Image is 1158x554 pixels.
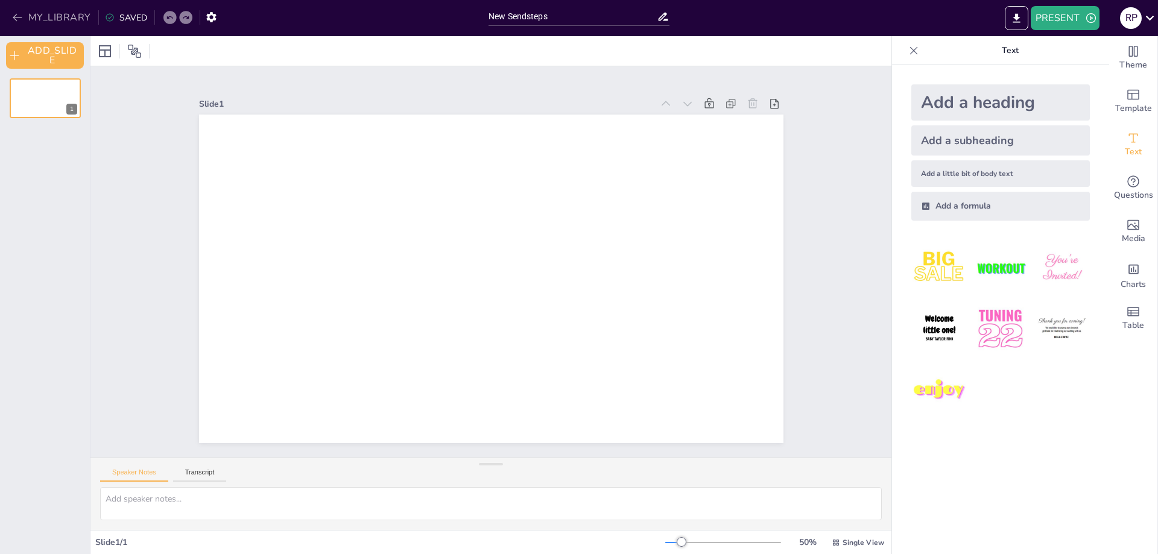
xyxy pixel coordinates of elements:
[95,537,665,548] div: Slide 1 / 1
[489,8,657,25] input: INSERT_TITLE
[911,125,1090,156] div: Add a subheading
[1115,102,1152,115] span: Template
[972,301,1028,357] img: 5.jpeg
[66,104,77,115] div: 1
[843,538,884,547] span: Single View
[911,160,1090,187] div: Add a little bit of body text
[911,84,1090,121] div: Add a heading
[1122,232,1145,245] span: Media
[1114,189,1153,202] span: Questions
[6,42,84,69] button: ADD_SLIDE
[1109,123,1157,166] div: Add text boxes
[923,36,1097,65] p: Text
[1034,301,1090,357] img: 6.jpeg
[10,78,81,118] div: 1
[1109,297,1157,340] div: Add a table
[105,12,147,24] div: SAVED
[127,44,142,58] span: Position
[1122,319,1144,332] span: Table
[1031,6,1099,30] button: PRESENT
[911,301,967,357] img: 4.jpeg
[199,98,653,110] div: Slide 1
[1005,6,1028,30] button: EXPORT_TO_POWERPOINT
[911,240,967,296] img: 1.jpeg
[1119,58,1147,72] span: Theme
[100,468,168,482] button: Speaker Notes
[95,42,115,61] div: Layout
[1109,253,1157,297] div: Add charts and graphs
[1109,80,1157,123] div: Add ready made slides
[1125,145,1142,159] span: Text
[1109,210,1157,253] div: Add images, graphics, shapes or video
[9,8,96,27] button: MY_LIBRARY
[793,537,822,548] div: 50 %
[911,362,967,418] img: 7.jpeg
[1034,240,1090,296] img: 3.jpeg
[1120,7,1142,29] div: R P
[1120,6,1142,30] button: R P
[911,192,1090,221] div: Add a formula
[173,468,227,482] button: Transcript
[1109,36,1157,80] div: Change the overall theme
[1109,166,1157,210] div: Get real-time input from your audience
[972,240,1028,296] img: 2.jpeg
[1121,278,1146,291] span: Charts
